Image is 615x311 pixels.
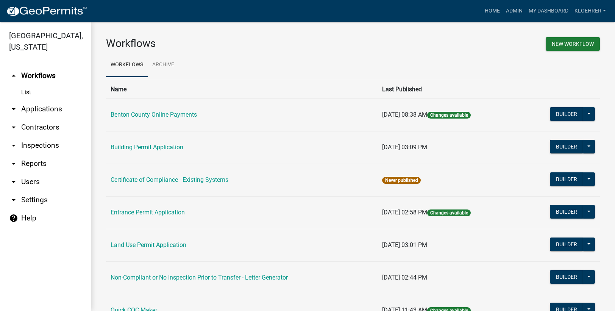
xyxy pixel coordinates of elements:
a: Land Use Permit Application [111,241,186,248]
i: arrow_drop_down [9,105,18,114]
span: [DATE] 03:09 PM [382,144,427,151]
a: Archive [148,53,179,77]
button: Builder [550,238,583,251]
a: Benton County Online Payments [111,111,197,118]
h3: Workflows [106,37,347,50]
i: arrow_drop_down [9,177,18,186]
span: Never published [382,177,420,184]
span: Changes available [427,112,470,119]
a: kloehrer [571,4,609,18]
i: help [9,214,18,223]
span: [DATE] 08:38 AM [382,111,427,118]
i: arrow_drop_down [9,141,18,150]
span: [DATE] 03:01 PM [382,241,427,248]
button: Builder [550,172,583,186]
a: Home [482,4,503,18]
button: Builder [550,205,583,219]
th: Name [106,80,378,98]
button: Builder [550,270,583,284]
button: Builder [550,107,583,121]
a: My Dashboard [526,4,571,18]
span: [DATE] 02:44 PM [382,274,427,281]
a: Workflows [106,53,148,77]
a: Certificate of Compliance - Existing Systems [111,176,228,183]
i: arrow_drop_down [9,195,18,205]
i: arrow_drop_up [9,71,18,80]
th: Last Published [378,80,520,98]
a: Non-Compliant or No Inspection Prior to Transfer - Letter Generator [111,274,288,281]
button: Builder [550,140,583,153]
a: Entrance Permit Application [111,209,185,216]
span: Changes available [427,209,470,216]
i: arrow_drop_down [9,123,18,132]
button: New Workflow [546,37,600,51]
i: arrow_drop_down [9,159,18,168]
a: Building Permit Application [111,144,183,151]
span: [DATE] 02:58 PM [382,209,427,216]
a: Admin [503,4,526,18]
